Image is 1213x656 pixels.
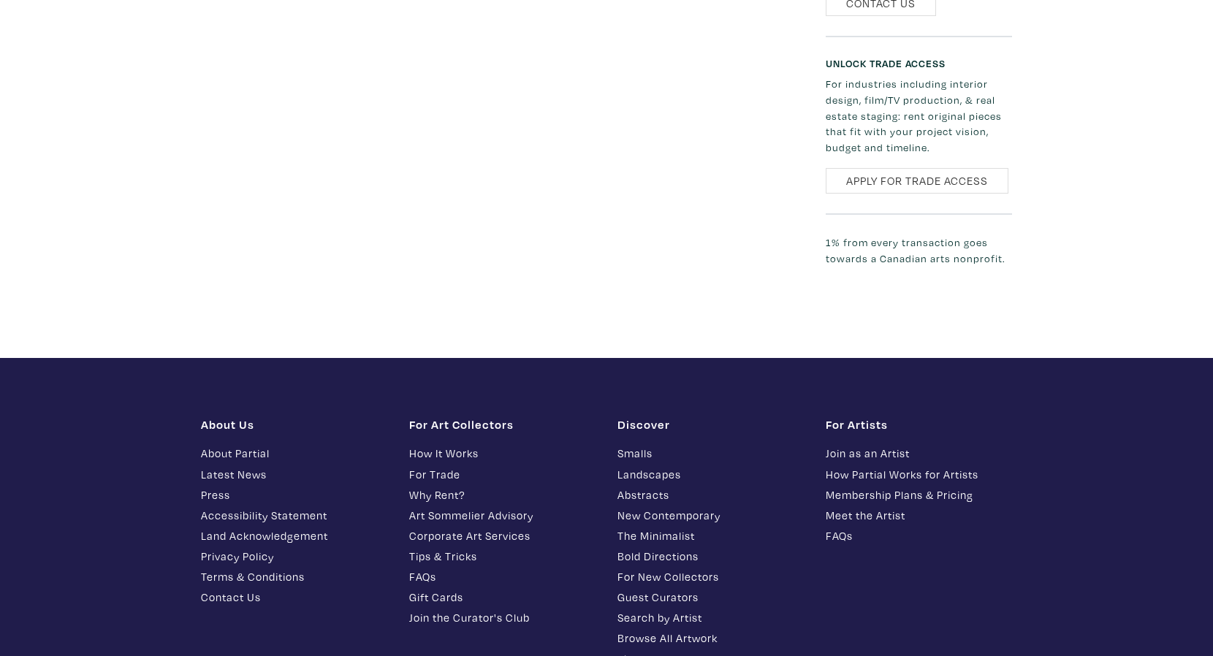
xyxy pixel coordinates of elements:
a: Press [201,487,387,503]
h1: About Us [201,417,387,432]
h1: For Art Collectors [409,417,596,432]
a: Land Acknowledgement [201,527,387,544]
a: Search by Artist [617,609,804,626]
a: FAQs [826,527,1012,544]
a: The Minimalist [617,527,804,544]
a: FAQs [409,568,596,585]
a: Apply for Trade Access [826,168,1008,194]
a: Bold Directions [617,548,804,565]
a: Terms & Conditions [201,568,387,585]
a: Guest Curators [617,589,804,606]
a: Corporate Art Services [409,527,596,544]
a: Accessibility Statement [201,507,387,524]
a: New Contemporary [617,507,804,524]
h6: Unlock Trade Access [826,57,1012,69]
a: Art Sommelier Advisory [409,507,596,524]
a: Membership Plans & Pricing [826,487,1012,503]
a: Tips & Tricks [409,548,596,565]
a: Smalls [617,445,804,462]
a: How Partial Works for Artists [826,466,1012,483]
a: Gift Cards [409,589,596,606]
h1: For Artists [826,417,1012,432]
a: For Trade [409,466,596,483]
a: Join as an Artist [826,445,1012,462]
p: 1% from every transaction goes towards a Canadian arts nonprofit. [826,234,1012,266]
a: Join the Curator's Club [409,609,596,626]
a: Landscapes [617,466,804,483]
a: Abstracts [617,487,804,503]
h1: Discover [617,417,804,432]
a: Meet the Artist [826,507,1012,524]
a: About Partial [201,445,387,462]
a: Browse All Artwork [617,630,804,647]
a: Latest News [201,466,387,483]
a: For New Collectors [617,568,804,585]
a: How It Works [409,445,596,462]
p: For industries including interior design, film/TV production, & real estate staging: rent origina... [826,76,1012,155]
a: Privacy Policy [201,548,387,565]
a: Contact Us [201,589,387,606]
a: Why Rent? [409,487,596,503]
